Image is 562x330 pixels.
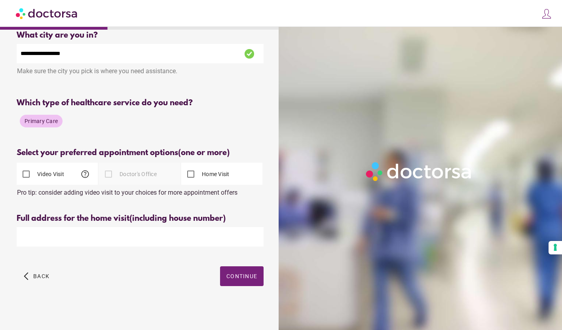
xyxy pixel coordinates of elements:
span: help [80,169,90,179]
div: Select your preferred appointment options [17,148,264,157]
span: Continue [226,273,257,279]
div: Which type of healthcare service do you need? [17,99,264,108]
label: Video Visit [36,170,64,178]
img: Logo-Doctorsa-trans-White-partial-flat.png [363,159,475,184]
img: Doctorsa.com [16,4,78,22]
span: Back [33,273,49,279]
button: Your consent preferences for tracking technologies [549,241,562,254]
div: Make sure the city you pick is where you need assistance. [17,63,264,81]
button: Continue [220,266,264,286]
div: What city are you in? [17,31,264,40]
div: Pro tip: consider adding video visit to your choices for more appointment offers [17,185,264,196]
span: (including house number) [129,214,226,223]
label: Home Visit [200,170,230,178]
span: (one or more) [178,148,230,157]
span: Primary Care [25,118,58,124]
div: Full address for the home visit [17,214,264,223]
button: arrow_back_ios Back [21,266,53,286]
img: icons8-customer-100.png [541,8,552,19]
label: Doctor's Office [118,170,157,178]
